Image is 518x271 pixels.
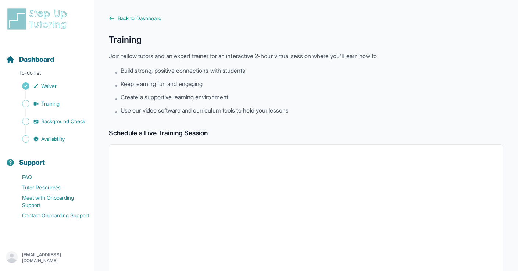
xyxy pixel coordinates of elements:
[121,106,289,115] span: Use our video software and curriculum tools to hold your lessons
[3,69,91,79] p: To-do list
[6,182,94,193] a: Tutor Resources
[22,252,88,264] p: [EMAIL_ADDRESS][DOMAIN_NAME]
[3,43,91,68] button: Dashboard
[6,99,94,109] a: Training
[19,157,45,168] span: Support
[109,15,503,22] a: Back to Dashboard
[3,146,91,171] button: Support
[6,54,54,65] a: Dashboard
[41,100,60,107] span: Training
[41,118,85,125] span: Background Check
[109,51,503,60] p: Join fellow tutors and an expert trainer for an interactive 2-hour virtual session where you'll l...
[115,68,118,76] span: •
[6,81,94,91] a: Waiver
[6,251,88,264] button: [EMAIL_ADDRESS][DOMAIN_NAME]
[115,107,118,116] span: •
[121,66,245,75] span: Build strong, positive connections with students
[121,93,228,101] span: Create a supportive learning environment
[6,193,94,210] a: Meet with Onboarding Support
[6,116,94,126] a: Background Check
[115,94,118,103] span: •
[121,79,203,88] span: Keep learning fun and engaging
[115,81,118,90] span: •
[109,128,503,138] h2: Schedule a Live Training Session
[19,54,54,65] span: Dashboard
[6,134,94,144] a: Availability
[6,210,94,221] a: Contact Onboarding Support
[118,15,161,22] span: Back to Dashboard
[41,135,65,143] span: Availability
[109,34,503,46] h1: Training
[6,172,94,182] a: FAQ
[41,82,57,90] span: Waiver
[6,7,71,31] img: logo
